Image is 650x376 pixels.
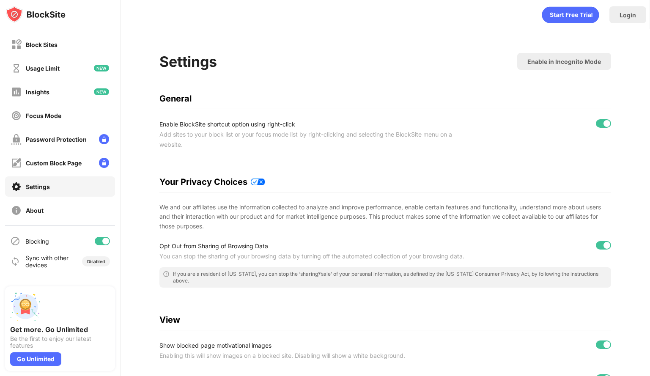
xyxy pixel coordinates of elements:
img: time-usage-off.svg [11,63,22,74]
img: lock-menu.svg [99,158,109,168]
div: Focus Mode [26,112,61,119]
div: Show blocked page motivational images [159,340,475,351]
div: View [159,315,611,325]
div: Usage Limit [26,65,60,72]
div: Add sites to your block list or your focus mode list by right-clicking and selecting the BlockSit... [159,129,475,150]
div: Sync with other devices [25,254,69,269]
img: error-circle-outline.svg [163,271,170,277]
img: sync-icon.svg [10,256,20,266]
div: If you are a resident of [US_STATE], you can stop the ‘sharing’/’sale’ of your personal informati... [173,271,608,284]
img: new-icon.svg [94,65,109,71]
img: customize-block-page-off.svg [11,158,22,168]
div: Enable in Incognito Mode [527,58,601,65]
div: Enable BlockSite shortcut option using right-click [159,119,475,129]
img: push-unlimited.svg [10,291,41,322]
div: General [159,93,611,104]
img: settings-on.svg [11,181,22,192]
div: You can stop the sharing of your browsing data by turning off the automated collection of your br... [159,251,475,261]
div: Custom Block Page [26,159,82,167]
div: Get more. Go Unlimited [10,325,110,334]
div: Go Unlimited [10,352,61,366]
img: logo-blocksite.svg [6,6,66,23]
div: About [26,207,44,214]
div: Be the first to enjoy our latest features [10,335,110,349]
div: Your Privacy Choices [159,177,611,187]
div: Opt Out from Sharing of Browsing Data [159,241,475,251]
img: focus-off.svg [11,110,22,121]
div: Login [620,11,636,19]
div: Insights [26,88,49,96]
div: animation [542,6,599,23]
div: Enabling this will show images on a blocked site. Disabling will show a white background. [159,351,475,361]
img: blocking-icon.svg [10,236,20,246]
div: Blocking [25,238,49,245]
div: Password Protection [26,136,87,143]
img: new-icon.svg [94,88,109,95]
div: Settings [159,53,217,70]
div: Disabled [87,259,105,264]
img: lock-menu.svg [99,134,109,144]
img: insights-off.svg [11,87,22,97]
img: about-off.svg [11,205,22,216]
img: password-protection-off.svg [11,134,22,145]
div: Settings [26,183,50,190]
div: We and our affiliates use the information collected to analyze and improve performance, enable ce... [159,203,611,231]
img: block-off.svg [11,39,22,50]
div: Block Sites [26,41,58,48]
img: privacy-policy-updates.svg [251,178,265,185]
